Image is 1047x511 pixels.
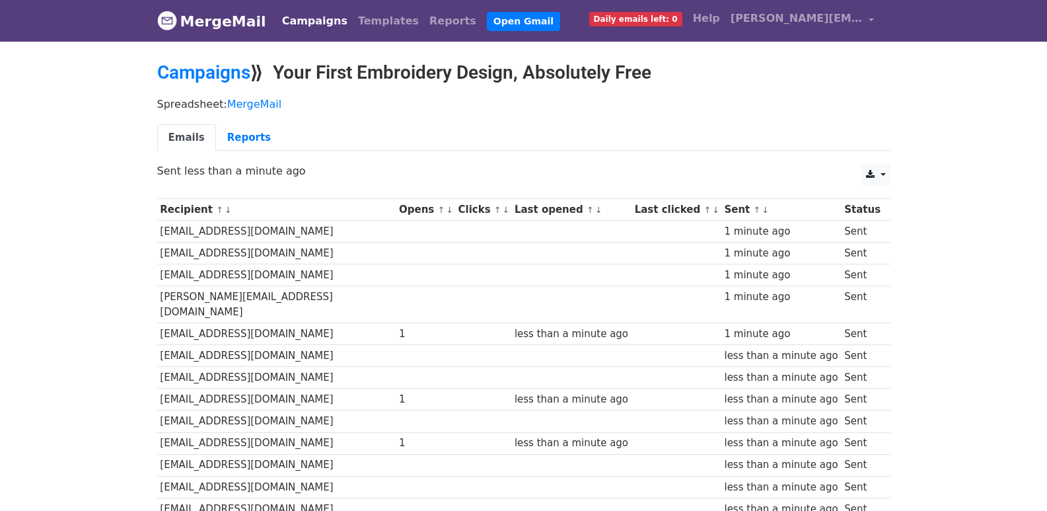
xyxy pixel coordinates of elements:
[157,164,890,178] p: Sent less than a minute ago
[157,345,396,367] td: [EMAIL_ADDRESS][DOMAIN_NAME]
[157,11,177,30] img: MergeMail logo
[157,243,396,264] td: [EMAIL_ADDRESS][DOMAIN_NAME]
[424,8,482,34] a: Reports
[157,323,396,345] td: [EMAIL_ADDRESS][DOMAIN_NAME]
[157,389,396,411] td: [EMAIL_ADDRESS][DOMAIN_NAME]
[157,476,396,498] td: [EMAIL_ADDRESS][DOMAIN_NAME]
[704,205,711,215] a: ↑
[841,221,883,243] td: Sent
[841,454,883,476] td: Sent
[754,205,761,215] a: ↑
[762,205,769,215] a: ↓
[724,224,838,239] div: 1 minute ago
[841,199,883,221] th: Status
[157,124,216,151] a: Emails
[841,243,883,264] td: Sent
[511,199,632,221] th: Last opened
[841,345,883,367] td: Sent
[157,411,396,432] td: [EMAIL_ADDRESS][DOMAIN_NAME]
[157,97,890,111] p: Spreadsheet:
[157,367,396,389] td: [EMAIL_ADDRESS][DOMAIN_NAME]
[157,432,396,454] td: [EMAIL_ADDRESS][DOMAIN_NAME]
[721,199,842,221] th: Sent
[399,327,452,342] div: 1
[688,5,725,32] a: Help
[399,392,452,407] div: 1
[841,286,883,323] td: Sent
[632,199,721,221] th: Last clicked
[157,7,266,35] a: MergeMail
[157,199,396,221] th: Recipient
[157,221,396,243] td: [EMAIL_ADDRESS][DOMAIN_NAME]
[225,205,232,215] a: ↓
[841,264,883,286] td: Sent
[724,480,838,495] div: less than a minute ago
[841,389,883,411] td: Sent
[494,205,501,215] a: ↑
[227,98,281,110] a: MergeMail
[277,8,353,34] a: Campaigns
[487,12,560,31] a: Open Gmail
[437,205,445,215] a: ↑
[725,5,880,36] a: [PERSON_NAME][EMAIL_ADDRESS][DOMAIN_NAME]
[841,411,883,432] td: Sent
[724,414,838,429] div: less than a minute ago
[841,432,883,454] td: Sent
[724,457,838,473] div: less than a minute ago
[157,264,396,286] td: [EMAIL_ADDRESS][DOMAIN_NAME]
[724,370,838,385] div: less than a minute ago
[157,286,396,323] td: [PERSON_NAME][EMAIL_ADDRESS][DOMAIN_NAME]
[157,61,890,84] h2: ⟫ Your First Embroidery Design, Absolutely Free
[455,199,511,221] th: Clicks
[587,205,594,215] a: ↑
[216,205,223,215] a: ↑
[724,436,838,451] div: less than a minute ago
[841,367,883,389] td: Sent
[595,205,602,215] a: ↓
[503,205,510,215] a: ↓
[515,392,628,407] div: less than a minute ago
[515,327,628,342] div: less than a minute ago
[724,348,838,364] div: less than a minute ago
[396,199,455,221] th: Opens
[584,5,688,32] a: Daily emails left: 0
[841,323,883,345] td: Sent
[724,246,838,261] div: 1 minute ago
[515,436,628,451] div: less than a minute ago
[353,8,424,34] a: Templates
[399,436,452,451] div: 1
[446,205,453,215] a: ↓
[724,290,838,305] div: 1 minute ago
[157,61,250,83] a: Campaigns
[724,268,838,283] div: 1 minute ago
[712,205,719,215] a: ↓
[724,392,838,407] div: less than a minute ago
[157,454,396,476] td: [EMAIL_ADDRESS][DOMAIN_NAME]
[731,11,863,26] span: [PERSON_NAME][EMAIL_ADDRESS][DOMAIN_NAME]
[589,12,682,26] span: Daily emails left: 0
[841,476,883,498] td: Sent
[216,124,282,151] a: Reports
[724,327,838,342] div: 1 minute ago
